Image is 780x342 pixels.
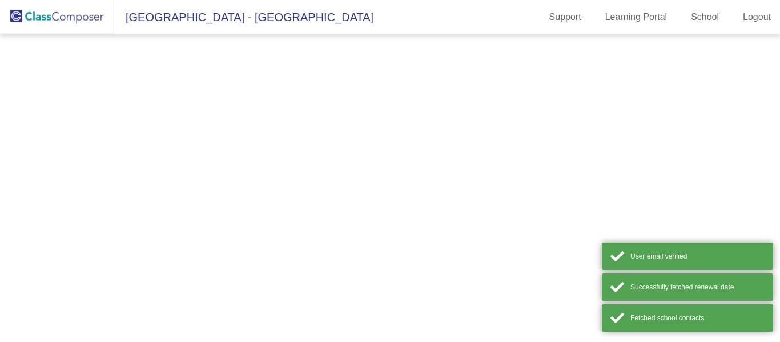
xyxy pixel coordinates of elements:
a: School [682,8,728,26]
div: Successfully fetched renewal date [630,282,765,292]
div: User email verified [630,251,765,261]
div: Fetched school contacts [630,313,765,323]
a: Logout [734,8,780,26]
a: Learning Portal [596,8,677,26]
a: Support [540,8,590,26]
span: [GEOGRAPHIC_DATA] - [GEOGRAPHIC_DATA] [114,8,373,26]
